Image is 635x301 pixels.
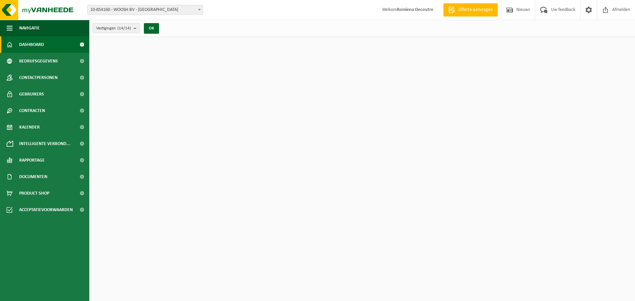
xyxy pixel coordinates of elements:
[19,202,73,218] span: Acceptatievoorwaarden
[19,135,70,152] span: Intelligente verbond...
[19,169,47,185] span: Documenten
[19,119,40,135] span: Kalender
[19,53,58,69] span: Bedrijfsgegevens
[19,86,44,102] span: Gebruikers
[93,23,140,33] button: Vestigingen(14/14)
[397,7,433,12] strong: Romiena Decoutre
[443,3,498,17] a: Offerte aanvragen
[19,20,40,36] span: Navigatie
[19,69,58,86] span: Contactpersonen
[96,23,131,33] span: Vestigingen
[19,102,45,119] span: Contracten
[457,7,494,13] span: Offerte aanvragen
[144,23,159,34] button: OK
[117,26,131,30] count: (14/14)
[87,5,203,15] span: 10-854160 - WOOSH BV - GENT
[19,36,44,53] span: Dashboard
[19,185,49,202] span: Product Shop
[88,5,203,15] span: 10-854160 - WOOSH BV - GENT
[19,152,45,169] span: Rapportage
